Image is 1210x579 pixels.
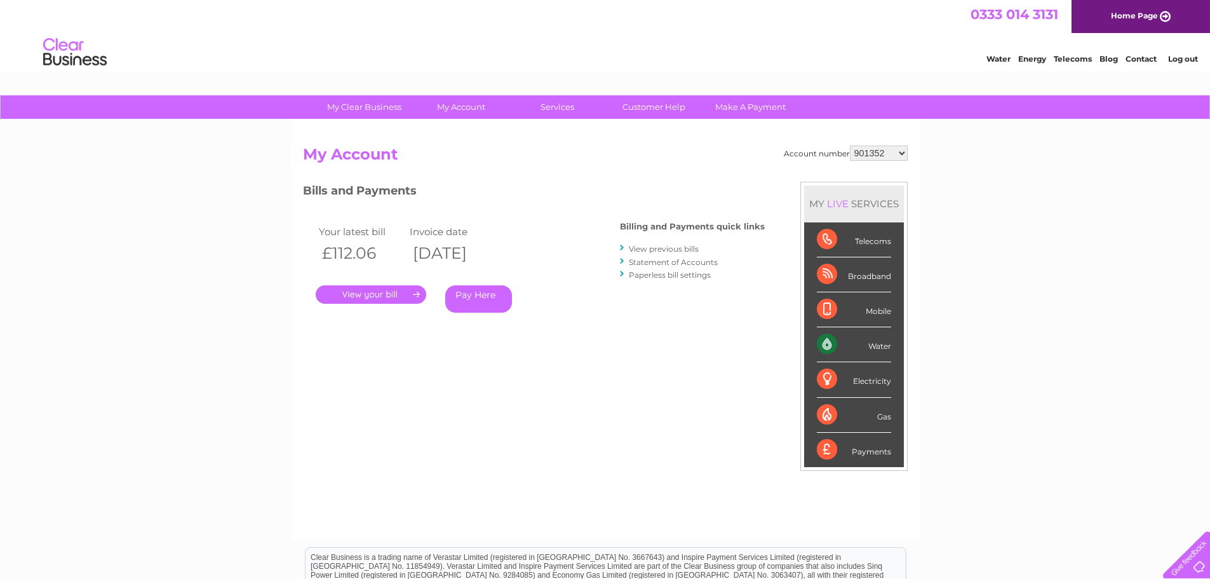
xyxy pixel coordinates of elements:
[817,433,891,467] div: Payments
[817,222,891,257] div: Telecoms
[303,182,765,204] h3: Bills and Payments
[629,244,699,254] a: View previous bills
[817,257,891,292] div: Broadband
[316,223,407,240] td: Your latest bill
[817,398,891,433] div: Gas
[316,240,407,266] th: £112.06
[505,95,610,119] a: Services
[629,270,711,280] a: Paperless bill settings
[804,186,904,222] div: MY SERVICES
[1099,54,1118,64] a: Blog
[316,285,426,304] a: .
[824,198,851,210] div: LIVE
[784,146,908,161] div: Account number
[303,146,908,170] h2: My Account
[1168,54,1198,64] a: Log out
[629,257,718,267] a: Statement of Accounts
[698,95,803,119] a: Make A Payment
[620,222,765,231] h4: Billing and Payments quick links
[408,95,513,119] a: My Account
[817,362,891,397] div: Electricity
[1054,54,1092,64] a: Telecoms
[1126,54,1157,64] a: Contact
[986,54,1011,64] a: Water
[1018,54,1046,64] a: Energy
[445,285,512,313] a: Pay Here
[312,95,417,119] a: My Clear Business
[407,240,498,266] th: [DATE]
[306,7,906,62] div: Clear Business is a trading name of Verastar Limited (registered in [GEOGRAPHIC_DATA] No. 3667643...
[817,327,891,362] div: Water
[817,292,891,327] div: Mobile
[602,95,706,119] a: Customer Help
[43,33,107,72] img: logo.png
[407,223,498,240] td: Invoice date
[971,6,1058,22] a: 0333 014 3131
